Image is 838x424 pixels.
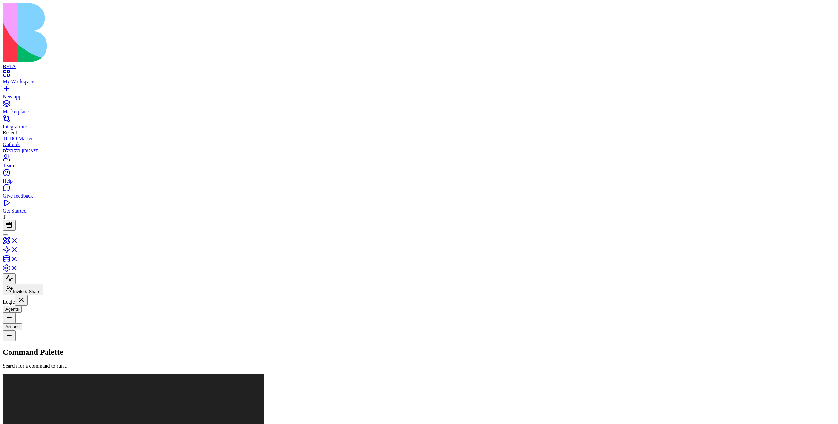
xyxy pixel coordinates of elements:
[3,136,835,142] a: TODO Master
[3,172,835,184] a: Help
[3,73,835,85] a: My Workspace
[3,193,835,199] div: Give feedback
[3,58,835,69] a: BETA
[3,88,835,100] a: New app
[3,157,835,169] a: Team
[3,130,17,135] span: Recent
[3,124,835,130] div: Integrations
[3,178,835,184] div: Help
[3,142,835,147] a: Outlook
[3,79,835,85] div: My Workspace
[3,3,266,62] img: logo
[3,214,6,220] span: T
[3,323,22,330] button: Actions
[3,284,43,295] button: Invite & Share
[3,64,835,69] div: BETA
[3,187,835,199] a: Give feedback
[3,94,835,100] div: New app
[3,103,835,115] a: Marketplace
[3,348,835,357] h2: Command Palette
[5,324,20,329] span: Actions
[3,163,835,169] div: Team
[3,118,835,130] a: Integrations
[3,306,22,313] button: Agents
[3,202,835,214] a: Get Started
[3,208,835,214] div: Get Started
[3,299,15,305] span: Logic
[3,363,835,369] p: Search for a command to run...
[3,109,835,115] div: Marketplace
[3,147,835,154] a: תיאטרון הקהילה
[5,307,19,312] span: Agents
